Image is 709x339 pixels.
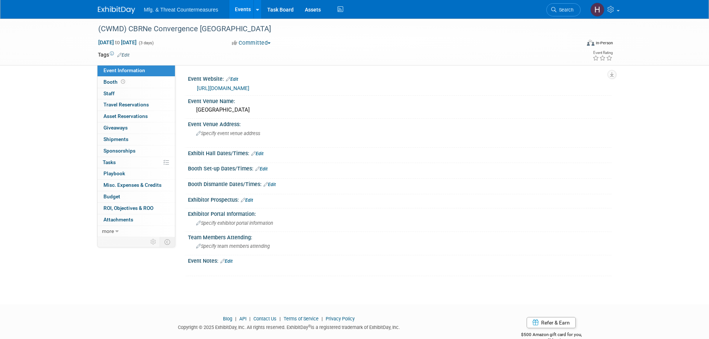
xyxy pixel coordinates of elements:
[188,179,611,188] div: Booth Dismantle Dates/Times:
[196,220,273,226] span: Specify exhibitor portal information
[194,104,606,116] div: [GEOGRAPHIC_DATA]
[188,255,611,265] div: Event Notes:
[188,208,611,218] div: Exhibitor Portal Information:
[278,316,282,322] span: |
[226,77,238,82] a: Edit
[98,122,175,134] a: Giveaways
[98,145,175,157] a: Sponsorships
[233,316,238,322] span: |
[98,322,480,331] div: Copyright © 2025 ExhibitDay, Inc. All rights reserved. ExhibitDay is a registered trademark of Ex...
[98,39,137,46] span: [DATE] [DATE]
[326,316,355,322] a: Privacy Policy
[103,79,127,85] span: Booth
[103,148,135,154] span: Sponsorships
[98,65,175,76] a: Event Information
[587,40,594,46] img: Format-Inperson.png
[98,180,175,191] a: Misc. Expenses & Credits
[188,194,611,204] div: Exhibitor Prospectus:
[188,119,611,128] div: Event Venue Address:
[103,205,153,211] span: ROI, Objectives & ROO
[98,111,175,122] a: Asset Reservations
[160,237,175,247] td: Toggle Event Tabs
[220,259,233,264] a: Edit
[241,198,253,203] a: Edit
[98,157,175,168] a: Tasks
[138,41,154,45] span: (3 days)
[103,159,116,165] span: Tasks
[188,148,611,157] div: Exhibit Hall Dates/Times:
[264,182,276,187] a: Edit
[119,79,127,84] span: Booth not reserved yet
[251,151,264,156] a: Edit
[253,316,277,322] a: Contact Us
[247,316,252,322] span: |
[556,7,574,13] span: Search
[546,3,581,16] a: Search
[98,226,175,237] a: more
[98,168,175,179] a: Playbook
[117,52,130,58] a: Edit
[197,85,249,91] a: [URL][DOMAIN_NAME]
[188,163,611,173] div: Booth Set-up Dates/Times:
[320,316,325,322] span: |
[103,136,128,142] span: Shipments
[188,232,611,241] div: Team Members Attending:
[114,39,121,45] span: to
[144,7,218,13] span: Mfg. & Threat Countermeasures
[196,243,270,249] span: Specify team members attending
[98,6,135,14] img: ExhibitDay
[223,316,232,322] a: Blog
[239,316,246,322] a: API
[103,194,120,199] span: Budget
[590,3,604,17] img: Hillary Hawkins
[103,67,145,73] span: Event Information
[595,40,613,46] div: In-Person
[103,182,162,188] span: Misc. Expenses & Credits
[98,214,175,226] a: Attachments
[98,77,175,88] a: Booth
[255,166,268,172] a: Edit
[103,90,115,96] span: Staff
[98,88,175,99] a: Staff
[103,102,149,108] span: Travel Reservations
[147,237,160,247] td: Personalize Event Tab Strip
[98,99,175,111] a: Travel Reservations
[229,39,274,47] button: Committed
[98,203,175,214] a: ROI, Objectives & ROO
[308,324,311,328] sup: ®
[284,316,319,322] a: Terms of Service
[98,134,175,145] a: Shipments
[593,51,613,55] div: Event Rating
[98,51,130,58] td: Tags
[188,96,611,105] div: Event Venue Name:
[103,113,148,119] span: Asset Reservations
[196,131,260,136] span: Specify event venue address
[103,170,125,176] span: Playbook
[537,39,613,50] div: Event Format
[98,191,175,202] a: Budget
[102,228,114,234] span: more
[527,317,576,328] a: Refer & Earn
[188,73,611,83] div: Event Website:
[103,125,128,131] span: Giveaways
[103,217,133,223] span: Attachments
[96,22,569,36] div: (CWMD) CBRNe Convergence [GEOGRAPHIC_DATA]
